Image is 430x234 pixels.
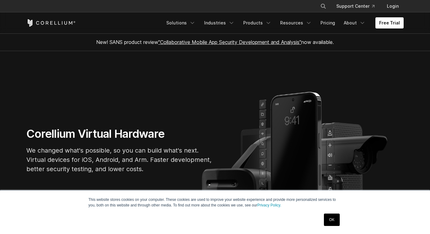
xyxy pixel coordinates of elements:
div: Navigation Menu [163,17,404,28]
a: Privacy Policy. [257,203,281,207]
a: Solutions [163,17,199,28]
a: Products [240,17,275,28]
span: New! SANS product review now available. [96,39,334,45]
a: Support Center [331,1,379,12]
a: Resources [276,17,316,28]
a: Login [382,1,404,12]
p: This website stores cookies on your computer. These cookies are used to improve your website expe... [88,197,342,208]
a: Industries [200,17,238,28]
h1: Corellium Virtual Hardware [26,127,213,141]
a: "Collaborative Mobile App Security Development and Analysis" [158,39,301,45]
div: Navigation Menu [313,1,404,12]
a: Free Trial [375,17,404,28]
a: About [340,17,369,28]
button: Search [318,1,329,12]
p: We changed what's possible, so you can build what's next. Virtual devices for iOS, Android, and A... [26,146,213,174]
a: Pricing [317,17,339,28]
a: Corellium Home [26,19,76,27]
a: OK [324,214,340,226]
